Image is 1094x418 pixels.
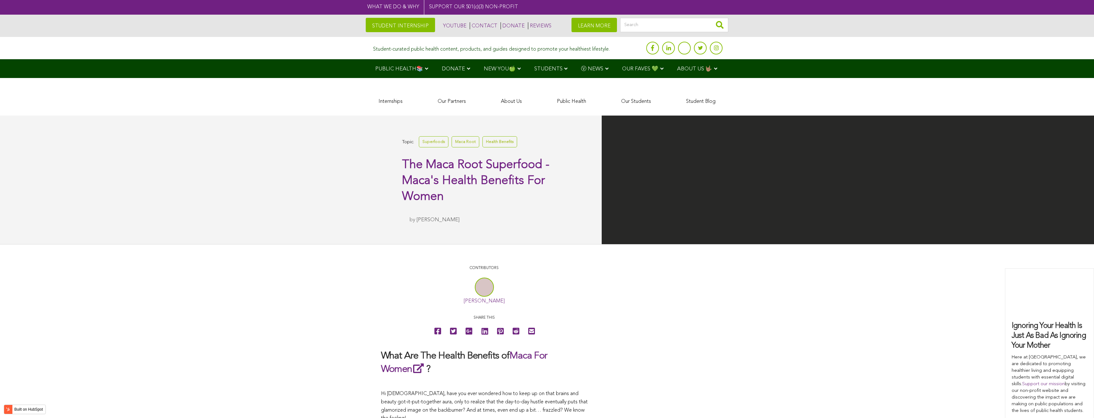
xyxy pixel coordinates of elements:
span: by [410,217,415,223]
a: Maca Root [452,136,479,147]
span: Ⓥ NEWS [581,66,603,72]
div: Navigation Menu [366,59,728,78]
iframe: Chat Widget [1062,387,1094,418]
input: Search [620,18,728,32]
a: Health Benefits [482,136,517,147]
img: HubSpot sprocket logo [4,406,12,413]
h2: What Are The Health Benefits of ? [381,350,588,376]
span: OUR FAVES 💚 [622,66,658,72]
span: The Maca Root Superfood - Maca's Health Benefits For Women [402,159,550,203]
a: CONTACT [470,22,497,29]
a: REVIEWS [528,22,551,29]
a: YOUTUBE [441,22,467,29]
p: CONTRIBUTORS [381,265,588,271]
a: STUDENT INTERNSHIP [366,18,435,32]
p: Share this [381,315,588,321]
a: Superfoods [419,136,448,147]
label: Built on HubSpot [12,405,45,414]
a: DONATE [501,22,525,29]
span: NEW YOU🍏 [484,66,516,72]
a: LEARN MORE [571,18,617,32]
span: DONATE [442,66,465,72]
a: [PERSON_NAME] [464,299,505,304]
span: PUBLIC HEALTH📚 [375,66,423,72]
a: Maca For Women [381,351,547,374]
span: Topic: [402,138,414,146]
a: [PERSON_NAME] [417,217,460,223]
span: ABOUT US 🤟🏽 [677,66,712,72]
span: STUDENTS [534,66,563,72]
button: Built on HubSpot [4,405,46,414]
div: Student-curated public health content, products, and guides designed to promote your healthiest l... [373,43,610,53]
